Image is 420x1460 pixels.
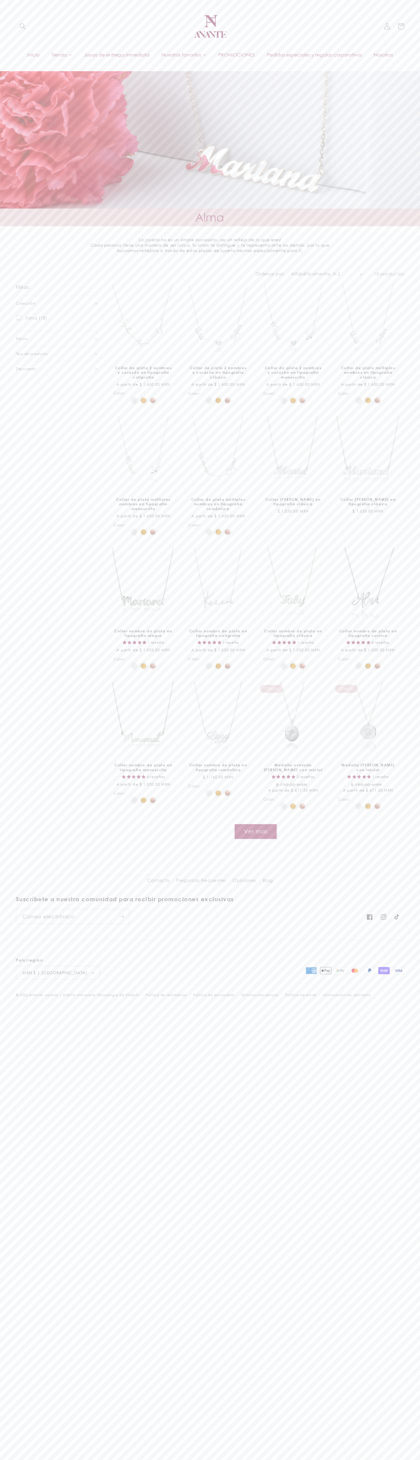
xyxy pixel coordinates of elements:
a: Medalla [PERSON_NAME] con inicial [338,763,398,772]
h2: País/región [16,957,100,963]
button: MXN $ | [GEOGRAPHIC_DATA] [16,966,100,979]
a: Collar nombre de plata en tipografía alegre [113,629,173,638]
a: Medalla ovalada [PERSON_NAME] con inicial [263,763,323,772]
input: Correo electrónico [16,909,129,923]
a: Términos del servicio [241,992,279,998]
a: PROMOCIONES [212,50,261,59]
a: Collar [PERSON_NAME] en tipografía clásica [263,497,323,506]
a: Joyas de entrega inmediata [78,50,156,59]
a: Anante Joyería | Diseño mexicano [190,6,231,47]
span: Tienda [51,51,67,58]
a: Collar nombre de plata en tipografía cursiva [338,629,398,638]
span: Colección [16,301,35,306]
span: Tipo de producto [16,351,48,357]
h2: Filtrar: [16,284,30,291]
a: Nuestros favoritos [156,50,212,59]
a: Política de reembolso [146,992,187,998]
a: Collar de plata 2 nombres y corazón en tipografía manuscrita [263,366,323,380]
span: 18 productos [374,271,404,276]
a: Blog [263,875,273,886]
button: Suscribirse [115,909,129,924]
a: Inicio [21,50,45,59]
label: Ordenar por: [255,271,285,276]
img: Anante Joyería | Diseño mexicano [192,8,228,44]
a: Collar [PERSON_NAME] en tipografía clásica [338,497,398,506]
small: © 2025, [16,993,96,997]
a: Collar de plata múltiples nombres en tipografía romántica [188,497,248,511]
span: Alma (18) [25,315,47,321]
a: Contacto [147,877,170,886]
a: Política de envío [285,992,317,998]
span: PROMOCIONES [218,51,255,58]
a: Collar nombre de plata en tipografía manuscrita [113,763,173,772]
h2: Suscríbete a nuestra comunidad para recibir promociones exclusivas [16,896,360,903]
a: Nosotros [368,50,399,59]
span: Nuestros favoritos [162,51,201,58]
span: Joyas de entrega inmediata [84,51,150,58]
a: Collar nombre de plata en tipografía clásica [263,629,323,638]
a: Collar de plata múltiples nombres en tipografía manuscrita [113,497,173,511]
a: Anante Joyería | Diseño mexicano [29,993,96,997]
h5: La joyería no es un simple accesorio, ¡es un reflejo de lo que eres! Cada persona tiene una maner... [87,237,333,253]
a: Pedidos especiales y regalos corporativos [261,50,368,59]
summary: Precio [16,331,98,346]
a: Política de privacidad [193,992,234,998]
span: Inicio [27,51,39,58]
span: Pedidos especiales y regalos corporativos [267,51,362,58]
a: Tienda [45,50,78,59]
summary: Tipo de producto (0 seleccionado) [16,346,98,361]
a: Collar de plata 2 nombres y corazón en tipografía clásica [188,366,248,380]
a: Collar nombre de plata en tipografía romántica [188,763,248,772]
a: Tecnología de Shopify [97,993,139,997]
button: Ver mas [234,824,277,839]
span: Descuento [16,366,36,372]
span: Nosotros [374,51,393,58]
a: Collar nombre de plata en tipografía caligrafía [188,629,248,638]
a: Información de contacto [323,992,371,998]
span: MXN $ | [GEOGRAPHIC_DATA] [23,970,87,976]
a: Collar de plata 2 nombres y corazón en tipografía caligrafía [113,366,173,380]
a: Collar de plata múltiples nombres en tipografía clásica [338,366,398,380]
summary: Descuento (0 seleccionado) [16,361,98,376]
summary: Búsqueda [16,20,30,33]
a: Preguntas frecuentes [176,875,226,886]
summary: Colección (0 seleccionado) [16,296,98,311]
span: Precio [16,336,28,342]
a: Opiniones [233,875,256,886]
